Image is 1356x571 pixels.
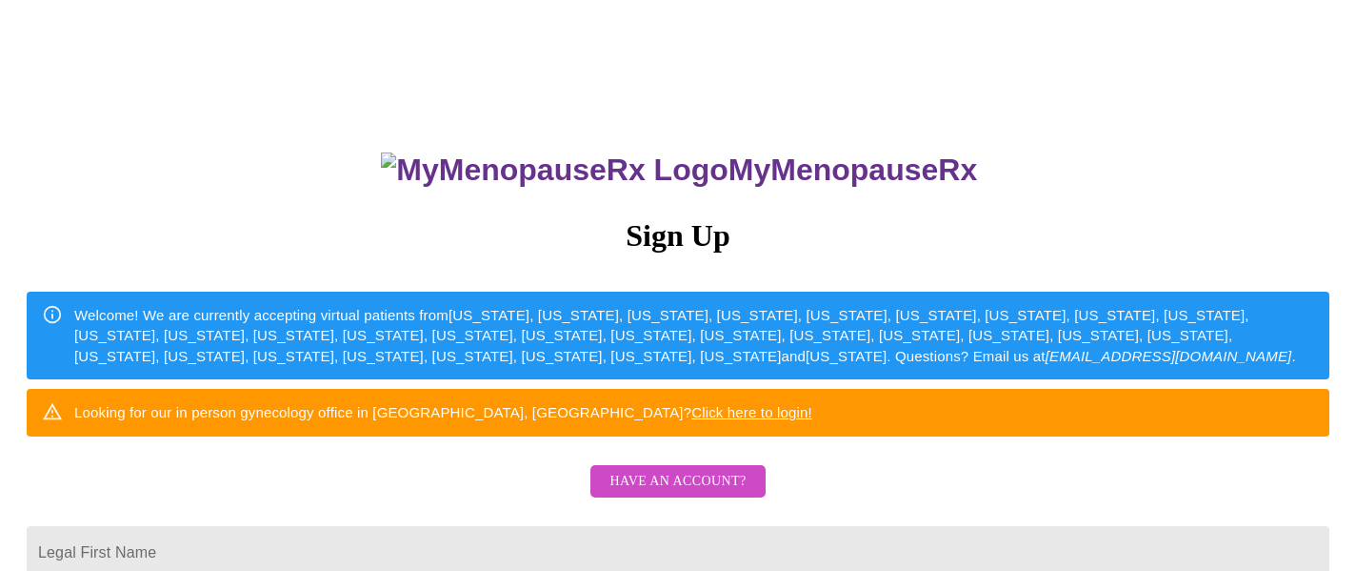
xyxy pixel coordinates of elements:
[30,153,1330,188] h3: MyMenopauseRx
[691,404,812,420] a: Click here to login!
[381,153,728,188] img: MyMenopauseRx Logo
[609,470,746,494] span: Have an account?
[74,297,1314,374] div: Welcome! We are currently accepting virtual patients from [US_STATE], [US_STATE], [US_STATE], [US...
[586,485,769,501] a: Have an account?
[1046,348,1292,364] em: [EMAIL_ADDRESS][DOMAIN_NAME]
[27,218,1329,254] h3: Sign Up
[74,395,812,430] div: Looking for our in person gynecology office in [GEOGRAPHIC_DATA], [GEOGRAPHIC_DATA]?
[590,465,765,499] button: Have an account?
